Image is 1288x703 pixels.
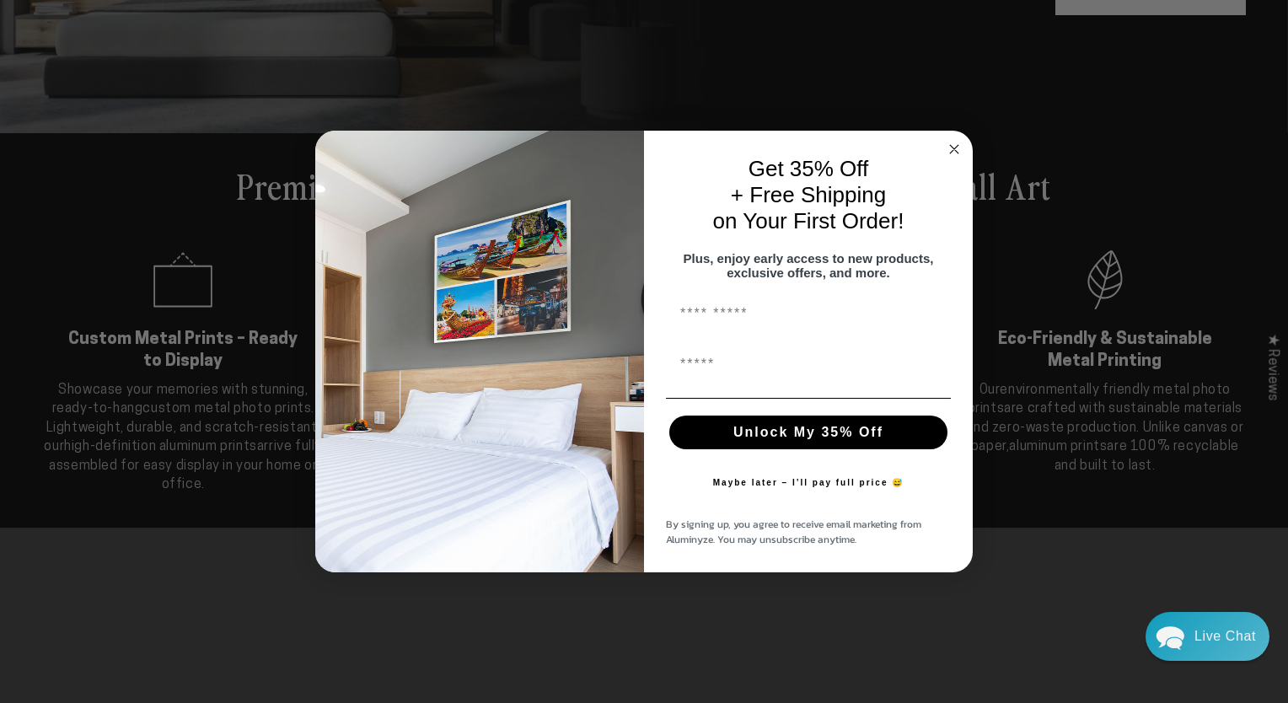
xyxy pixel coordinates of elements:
[731,182,886,207] span: + Free Shipping
[713,208,904,233] span: on Your First Order!
[705,466,913,500] button: Maybe later – I’ll pay full price 😅
[666,517,921,547] span: By signing up, you agree to receive email marketing from Aluminyze. You may unsubscribe anytime.
[666,398,951,399] img: underline
[1194,612,1256,661] div: Contact Us Directly
[669,416,947,449] button: Unlock My 35% Off
[684,251,934,280] span: Plus, enjoy early access to new products, exclusive offers, and more.
[944,139,964,159] button: Close dialog
[1146,612,1269,661] div: Chat widget toggle
[749,156,869,181] span: Get 35% Off
[315,131,644,572] img: 728e4f65-7e6c-44e2-b7d1-0292a396982f.jpeg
